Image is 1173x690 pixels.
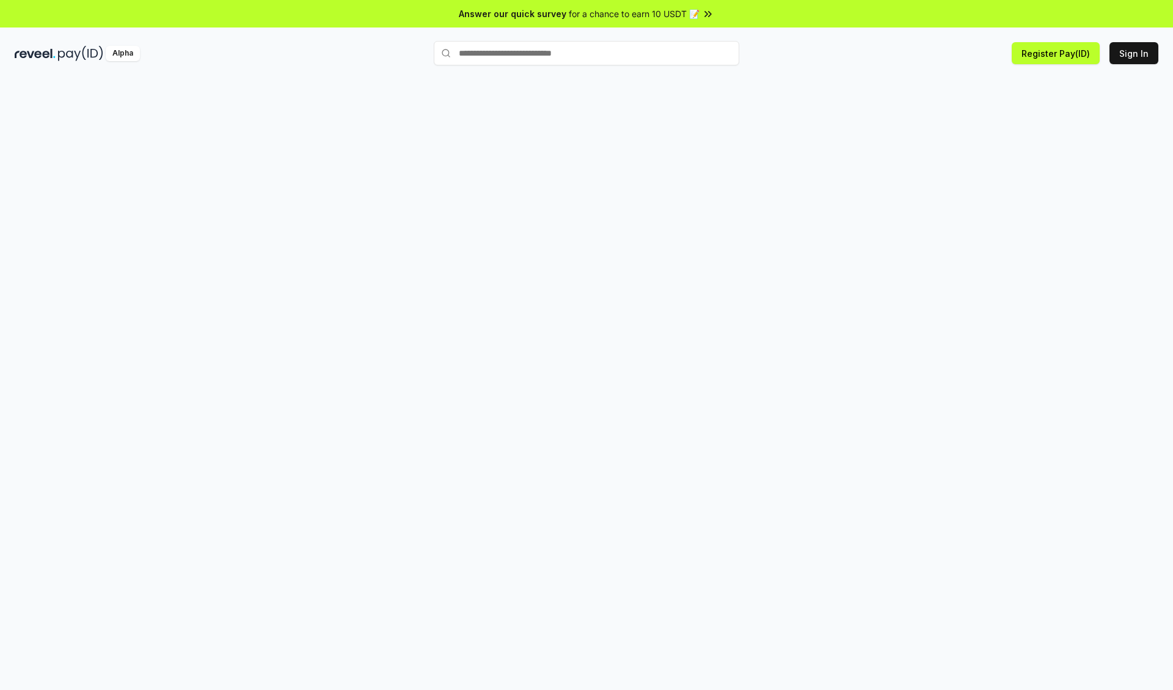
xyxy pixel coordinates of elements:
img: pay_id [58,46,103,61]
div: Alpha [106,46,140,61]
button: Sign In [1109,42,1158,64]
span: Answer our quick survey [459,7,566,20]
img: reveel_dark [15,46,56,61]
span: for a chance to earn 10 USDT 📝 [569,7,700,20]
button: Register Pay(ID) [1012,42,1100,64]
